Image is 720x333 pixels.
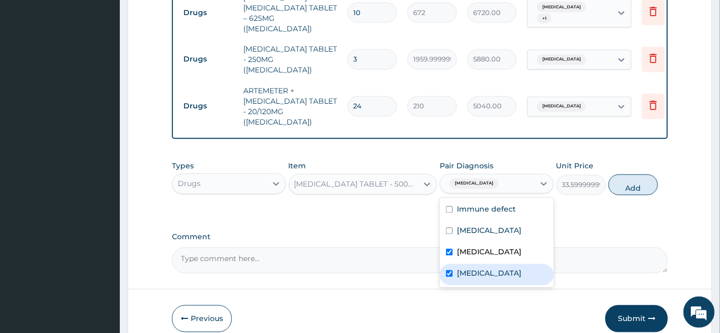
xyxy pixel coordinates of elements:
[294,179,419,190] div: [MEDICAL_DATA] TABLET - 500MG
[238,81,342,133] td: ARTEMETER + [MEDICAL_DATA] TABLET - 20/120MG ([MEDICAL_DATA])
[178,50,238,69] td: Drugs
[457,226,522,236] label: [MEDICAL_DATA]
[178,179,201,189] div: Drugs
[178,3,238,22] td: Drugs
[537,2,586,13] span: [MEDICAL_DATA]
[450,179,499,189] span: [MEDICAL_DATA]
[537,14,552,24] span: + 1
[172,305,232,332] button: Previous
[171,5,196,30] div: Minimize live chat window
[54,58,175,72] div: Chat with us now
[440,161,493,171] label: Pair Diagnosis
[19,52,42,78] img: d_794563401_company_1708531726252_794563401
[457,204,516,215] label: Immune defect
[5,222,198,258] textarea: Type your message and hit 'Enter'
[60,100,144,205] span: We're online!
[605,305,668,332] button: Submit
[178,97,238,116] td: Drugs
[289,161,306,171] label: Item
[457,268,522,279] label: [MEDICAL_DATA]
[172,233,668,242] label: Comment
[556,161,594,171] label: Unit Price
[238,39,342,81] td: [MEDICAL_DATA] TABLET - 250MG ([MEDICAL_DATA])
[609,175,658,195] button: Add
[537,55,586,65] span: [MEDICAL_DATA]
[457,247,522,257] label: [MEDICAL_DATA]
[172,162,194,171] label: Types
[537,102,586,112] span: [MEDICAL_DATA]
